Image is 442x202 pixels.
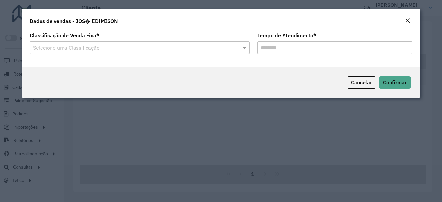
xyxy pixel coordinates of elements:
span: Cancelar [351,79,372,86]
span: Confirmar [383,79,407,86]
button: Close [403,17,412,25]
h4: Dados de vendas - JOS� EDIMISON [30,17,118,25]
button: Cancelar [347,76,376,89]
label: Classificação de Venda Fixa [30,31,99,39]
em: Fechar [405,18,410,23]
button: Confirmar [379,76,411,89]
label: Tempo de Atendimento [257,31,316,39]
